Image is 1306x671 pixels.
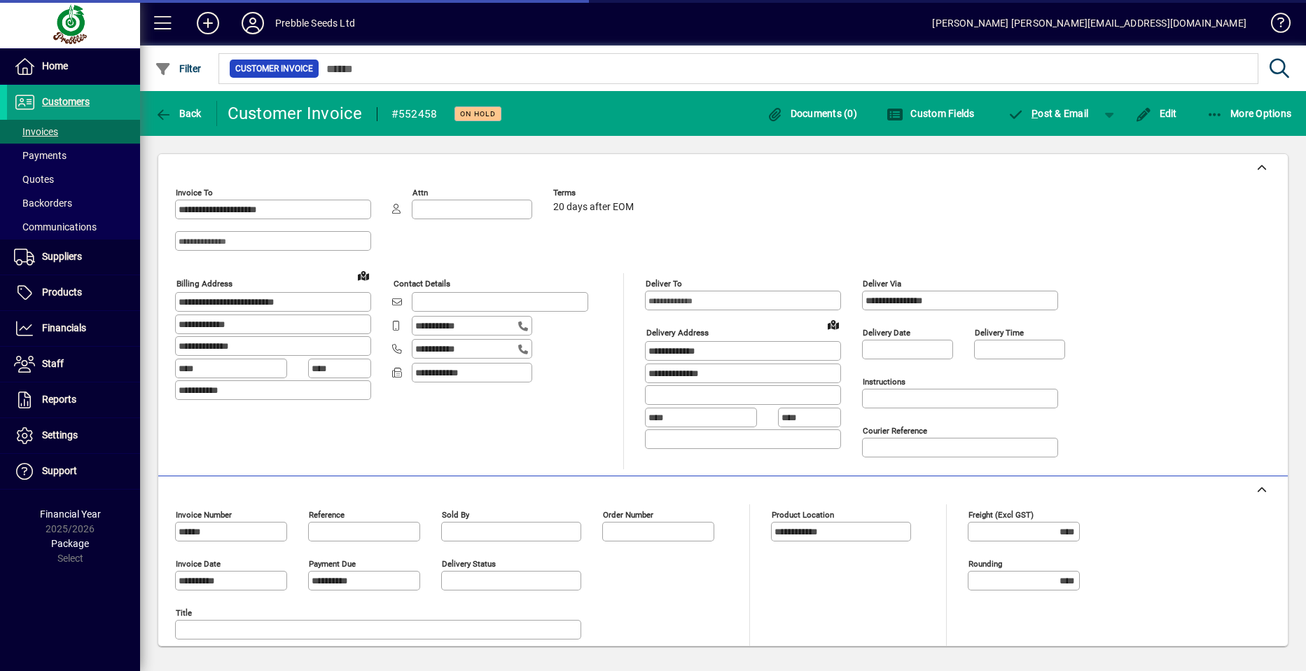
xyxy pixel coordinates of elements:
button: Custom Fields [883,101,978,126]
span: Suppliers [42,251,82,262]
mat-label: Reference [309,510,345,520]
div: Prebble Seeds Ltd [275,12,355,34]
span: 20 days after EOM [553,202,634,213]
button: More Options [1203,101,1295,126]
span: Invoices [14,126,58,137]
span: Backorders [14,198,72,209]
span: Reports [42,394,76,405]
span: Filter [155,63,202,74]
mat-label: Courier Reference [863,426,927,436]
mat-label: Instructions [863,377,905,387]
span: Staff [42,358,64,369]
span: Financial Year [40,509,101,520]
span: Custom Fields [887,108,975,119]
mat-label: Freight (excl GST) [968,510,1034,520]
mat-label: Title [176,608,192,618]
span: Products [42,286,82,298]
span: Terms [553,188,637,198]
span: Documents (0) [766,108,857,119]
span: Settings [42,429,78,441]
mat-label: Product location [772,510,834,520]
a: View on map [822,313,845,335]
span: More Options [1207,108,1292,119]
button: Edit [1132,101,1181,126]
button: Profile [230,11,275,36]
span: P [1031,108,1038,119]
a: Payments [7,144,140,167]
span: Financials [42,322,86,333]
a: Knowledge Base [1260,3,1288,48]
span: Customers [42,96,90,107]
button: Documents (0) [763,101,861,126]
a: Home [7,49,140,84]
span: Home [42,60,68,71]
div: #552458 [391,103,438,125]
mat-label: Rounding [968,559,1002,569]
a: Products [7,275,140,310]
a: Financials [7,311,140,346]
span: Back [155,108,202,119]
app-page-header-button: Back [140,101,217,126]
mat-label: Invoice To [176,188,213,198]
button: Add [186,11,230,36]
mat-label: Invoice number [176,510,232,520]
a: View on map [352,264,375,286]
button: Back [151,101,205,126]
span: Package [51,538,89,549]
a: Suppliers [7,240,140,275]
span: Customer Invoice [235,62,313,76]
div: [PERSON_NAME] [PERSON_NAME][EMAIL_ADDRESS][DOMAIN_NAME] [932,12,1246,34]
mat-label: Payment due [309,559,356,569]
span: Edit [1135,108,1177,119]
span: Quotes [14,174,54,185]
mat-label: Deliver To [646,279,682,289]
a: Invoices [7,120,140,144]
div: Customer Invoice [228,102,363,125]
mat-label: Deliver via [863,279,901,289]
a: Reports [7,382,140,417]
a: Staff [7,347,140,382]
button: Post & Email [1001,101,1096,126]
mat-label: Delivery time [975,328,1024,338]
a: Communications [7,215,140,239]
span: Communications [14,221,97,233]
mat-label: Invoice date [176,559,221,569]
a: Backorders [7,191,140,215]
mat-label: Delivery date [863,328,910,338]
span: Support [42,465,77,476]
a: Support [7,454,140,489]
mat-label: Attn [412,188,428,198]
mat-label: Sold by [442,510,469,520]
a: Settings [7,418,140,453]
mat-label: Order number [603,510,653,520]
span: On hold [460,109,496,118]
button: Filter [151,56,205,81]
mat-label: Delivery status [442,559,496,569]
span: ost & Email [1008,108,1089,119]
span: Payments [14,150,67,161]
a: Quotes [7,167,140,191]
